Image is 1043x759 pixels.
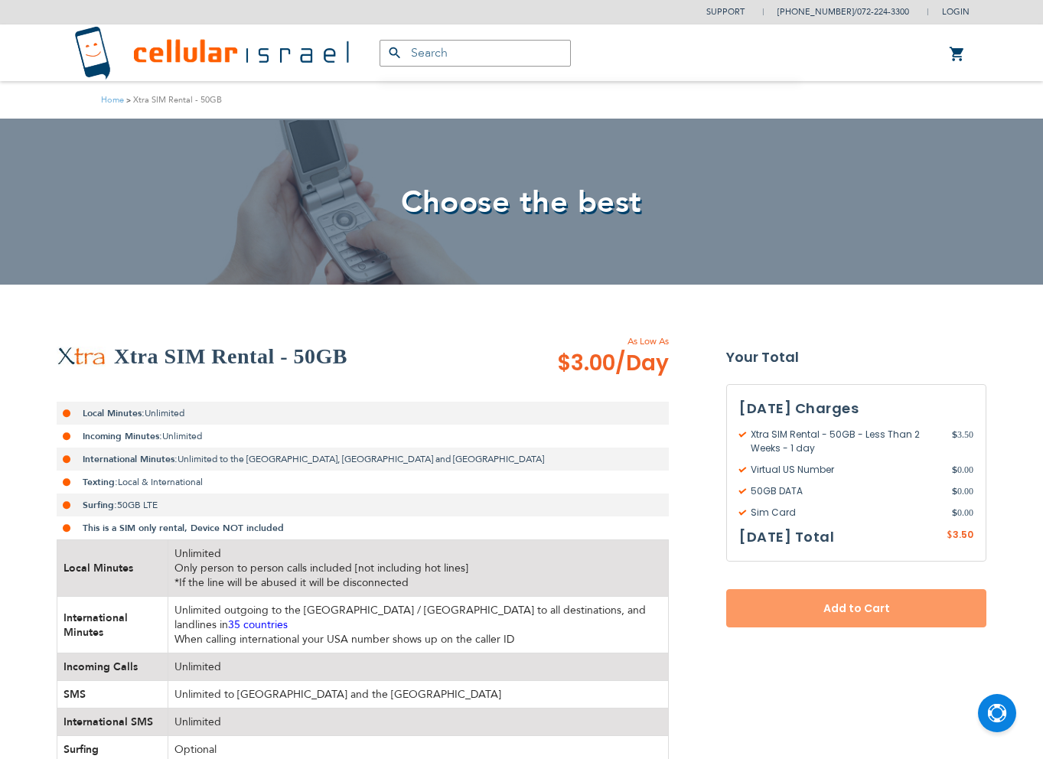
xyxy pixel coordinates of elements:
h3: [DATE] Total [739,526,834,549]
span: $ [952,428,957,441]
span: Choose the best [401,181,642,223]
strong: Local Minutes: [83,407,145,419]
span: Virtual US Number [739,463,952,477]
td: Local Minutes [57,540,168,597]
a: Home [101,94,124,106]
span: Login [942,6,970,18]
span: $ [952,463,957,477]
td: International SMS [57,709,168,736]
span: Sim Card [739,506,952,520]
h3: [DATE] Charges [739,397,973,420]
td: International Minutes [57,597,168,653]
td: Unlimited Only person to person calls included [not including hot lines] *If the line will be abu... [168,540,669,597]
li: Unlimited [57,402,669,425]
span: 3.50 [953,528,973,541]
span: $ [947,529,953,542]
span: $3.00 [557,348,669,379]
strong: Your Total [726,346,986,369]
span: $ [952,506,957,520]
span: 0.00 [952,463,973,477]
li: Xtra SIM Rental - 50GB [124,93,222,107]
td: Unlimited [168,709,669,736]
li: 50GB LTE [57,494,669,516]
h2: Xtra SIM Rental - 50GB [114,341,347,372]
a: 35 countries [228,617,288,632]
span: 0.00 [952,506,973,520]
span: /Day [615,348,669,379]
li: Local & International [57,471,669,494]
span: Xtra SIM Rental - 50GB - Less Than 2 Weeks - 1 day [739,428,952,455]
span: 0.00 [952,484,973,498]
li: Unlimited [57,425,669,448]
img: Cellular Israel [74,26,349,80]
td: Unlimited [168,653,669,681]
td: Incoming Calls [57,653,168,681]
td: Unlimited to [GEOGRAPHIC_DATA] and the [GEOGRAPHIC_DATA] [168,681,669,709]
span: 50GB DATA [739,484,952,498]
strong: This is a SIM only rental, Device NOT included [83,522,284,534]
span: 3.50 [952,428,973,455]
strong: Incoming Minutes: [83,430,162,442]
li: Unlimited to the [GEOGRAPHIC_DATA], [GEOGRAPHIC_DATA] and [GEOGRAPHIC_DATA] [57,448,669,471]
a: Support [706,6,745,18]
a: [PHONE_NUMBER] [777,6,854,18]
span: $ [952,484,957,498]
strong: Surfing: [83,499,117,511]
strong: Texting: [83,476,118,488]
a: 072-224-3300 [857,6,909,18]
img: Xtra SIM Rental - 50GB [57,347,106,366]
li: / [762,1,909,23]
strong: International Minutes: [83,453,178,465]
td: SMS [57,681,168,709]
input: Search [380,40,571,67]
td: Unlimited outgoing to the [GEOGRAPHIC_DATA] / [GEOGRAPHIC_DATA] to all destinations, and landline... [168,597,669,653]
span: As Low As [516,334,669,348]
